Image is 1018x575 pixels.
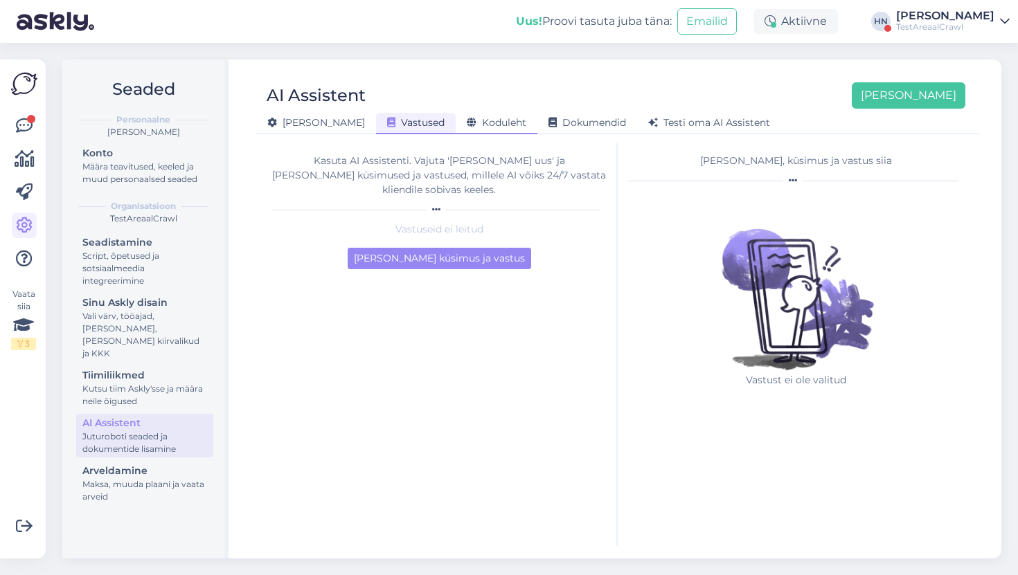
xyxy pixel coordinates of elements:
a: ArveldamineMaksa, muuda plaani ja vaata arveid [76,462,213,505]
b: Organisatsioon [111,200,176,212]
span: [PERSON_NAME] [267,116,365,129]
div: AI Assistent [82,416,207,430]
div: TestAreaalCrawl [73,212,213,225]
button: Emailid [677,8,737,35]
div: Juturoboti seaded ja dokumentide lisamine [82,430,207,455]
div: Maksa, muuda plaani ja vaata arveid [82,478,207,503]
a: TiimiliikmedKutsu tiim Askly'sse ja määra neile õigused [76,366,213,410]
a: KontoMäära teavitused, keeled ja muud personaalsed seaded [76,144,213,188]
h2: Seaded [73,76,213,102]
p: Vastust ei ole valitud [706,373,886,387]
div: Kutsu tiim Askly'sse ja määra neile õigused [82,383,207,408]
div: TestAreaalCrawl [896,21,994,33]
div: Aktiivne [753,9,838,34]
span: Testi oma AI Assistent [648,116,770,129]
span: Dokumendid [548,116,626,129]
span: Vastused [387,116,445,129]
div: HN [871,12,891,31]
a: AI AssistentJuturoboti seaded ja dokumentide lisamine [76,414,213,457]
div: [PERSON_NAME] [73,126,213,138]
img: Askly Logo [11,71,37,97]
div: [PERSON_NAME], küsimus ja vastus siia [628,154,963,168]
button: [PERSON_NAME] küsimus ja vastus [348,248,531,269]
img: No qna [706,193,886,373]
div: Konto [82,146,207,161]
div: 1 / 3 [11,338,36,350]
a: [PERSON_NAME]TestAreaalCrawl [896,10,1010,33]
div: Proovi tasuta juba täna: [516,13,672,30]
div: Kasuta AI Assistenti. Vajuta '[PERSON_NAME] uus' ja [PERSON_NAME] küsimused ja vastused, millele ... [272,154,606,197]
div: AI Assistent [267,82,366,109]
p: Vastuseid ei leitud [272,222,606,237]
div: Sinu Askly disain [82,295,207,310]
b: Personaalne [116,113,170,126]
div: Tiimiliikmed [82,368,207,383]
button: [PERSON_NAME] [852,82,965,109]
div: Arveldamine [82,464,207,478]
b: Uus! [516,15,542,28]
span: Koduleht [467,116,526,129]
div: Vali värv, tööajad, [PERSON_NAME], [PERSON_NAME] kiirvalikud ja KKK [82,310,207,360]
div: Seadistamine [82,235,207,250]
div: Määra teavitused, keeled ja muud personaalsed seaded [82,161,207,185]
a: Sinu Askly disainVali värv, tööajad, [PERSON_NAME], [PERSON_NAME] kiirvalikud ja KKK [76,293,213,362]
div: [PERSON_NAME] [896,10,994,21]
div: Vaata siia [11,288,36,350]
a: SeadistamineScript, õpetused ja sotsiaalmeedia integreerimine [76,233,213,289]
div: Script, õpetused ja sotsiaalmeedia integreerimine [82,250,207,287]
